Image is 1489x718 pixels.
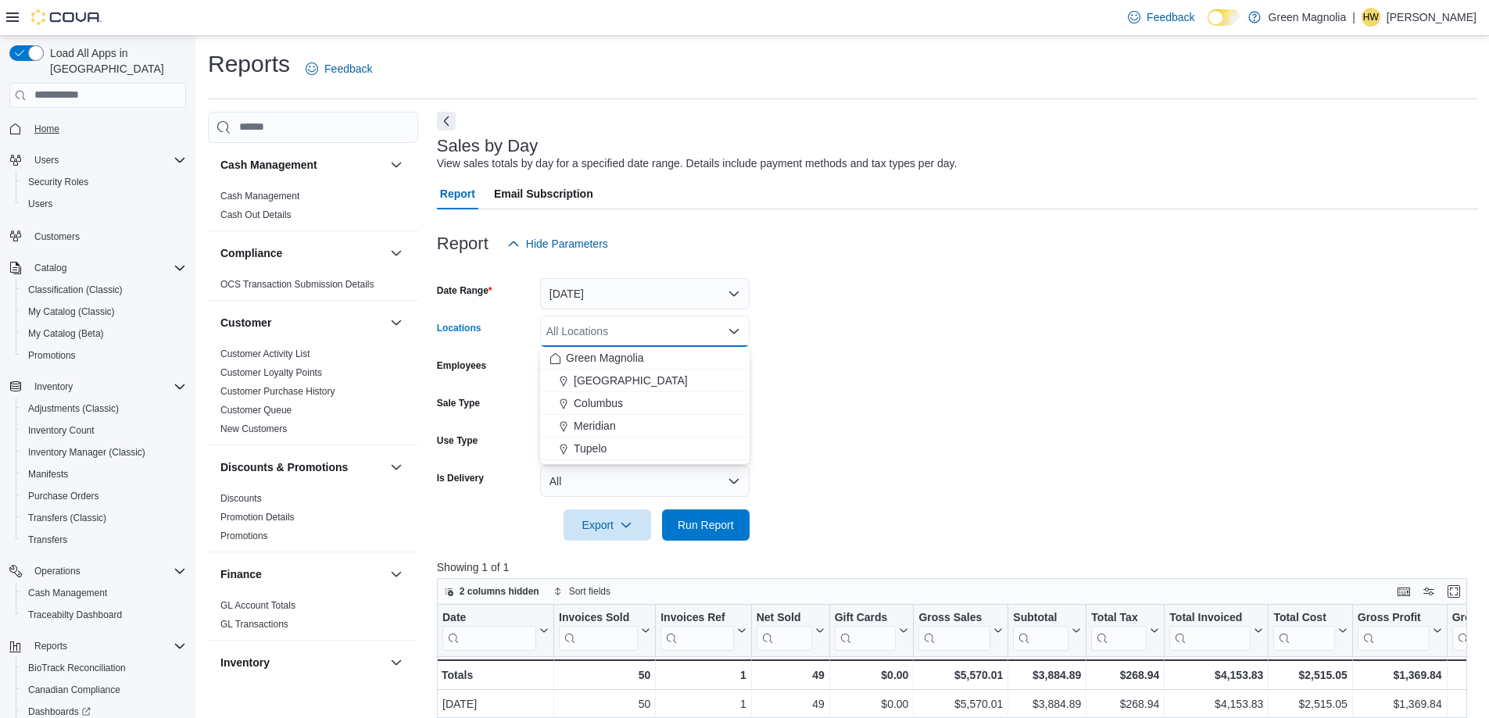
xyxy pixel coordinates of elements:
[540,370,750,392] button: [GEOGRAPHIC_DATA]
[1091,666,1159,684] div: $268.94
[208,489,418,552] div: Discounts & Promotions
[437,359,486,372] label: Employees
[1358,611,1430,626] div: Gross Profit
[442,666,549,684] div: Totals
[574,441,607,456] span: Tupelo
[22,487,186,505] span: Purchase Orders
[16,485,192,507] button: Purchase Orders
[220,191,299,202] a: Cash Management
[1091,611,1147,626] div: Total Tax
[208,596,418,640] div: Finance
[834,611,896,651] div: Gift Card Sales
[387,244,406,263] button: Compliance
[16,323,192,345] button: My Catalog (Beta)
[573,509,642,541] span: Export
[28,151,65,170] button: Users
[220,655,270,670] h3: Inventory
[1419,582,1438,601] button: Display options
[220,366,322,379] span: Customer Loyalty Points
[662,509,750,541] button: Run Report
[22,443,186,462] span: Inventory Manager (Classic)
[220,405,292,416] a: Customer Queue
[220,279,374,290] a: OCS Transaction Submission Details
[3,376,192,398] button: Inventory
[834,611,896,626] div: Gift Cards
[918,695,1003,713] div: $5,570.01
[22,173,95,191] a: Security Roles
[34,123,59,135] span: Home
[1394,582,1413,601] button: Keyboard shortcuts
[34,262,66,274] span: Catalog
[1363,8,1379,27] span: HW
[28,227,86,246] a: Customers
[1387,8,1476,27] p: [PERSON_NAME]
[1169,611,1251,651] div: Total Invoiced
[22,680,186,699] span: Canadian Compliance
[3,224,192,247] button: Customers
[442,695,549,713] div: [DATE]
[437,155,957,172] div: View sales totals by day for a specified date range. Details include payment methods and tax type...
[220,566,262,582] h3: Finance
[547,582,617,601] button: Sort fields
[28,119,186,138] span: Home
[22,302,121,321] a: My Catalog (Classic)
[22,584,113,602] a: Cash Management
[220,459,384,475] button: Discounts & Promotions
[16,345,192,366] button: Promotions
[28,120,66,138] a: Home
[22,509,186,527] span: Transfers (Classic)
[526,236,608,252] span: Hide Parameters
[22,324,110,343] a: My Catalog (Beta)
[569,585,610,598] span: Sort fields
[28,705,91,718] span: Dashboards
[1013,611,1081,651] button: Subtotal
[16,193,192,215] button: Users
[1358,695,1442,713] div: $1,369.84
[220,348,310,359] a: Customer Activity List
[660,611,733,626] div: Invoices Ref
[34,640,67,652] span: Reports
[1273,611,1334,651] div: Total Cost
[16,679,192,701] button: Canadian Compliance
[437,284,492,297] label: Date Range
[28,534,67,546] span: Transfers
[220,423,287,435] span: New Customers
[442,611,536,651] div: Date
[834,611,908,651] button: Gift Cards
[559,611,650,651] button: Invoices Sold
[220,404,292,416] span: Customer Queue
[1169,611,1263,651] button: Total Invoiced
[22,584,186,602] span: Cash Management
[387,313,406,332] button: Customer
[28,662,126,674] span: BioTrack Reconciliation
[1122,2,1201,33] a: Feedback
[437,137,539,155] h3: Sales by Day
[299,53,378,84] a: Feedback
[3,635,192,657] button: Reports
[440,178,475,209] span: Report
[16,529,192,551] button: Transfers
[22,605,128,624] a: Traceabilty Dashboard
[220,566,384,582] button: Finance
[220,209,292,220] a: Cash Out Details
[28,226,186,245] span: Customers
[16,279,192,301] button: Classification (Classic)
[220,530,268,541] a: Promotions
[22,399,186,418] span: Adjustments (Classic)
[28,305,115,318] span: My Catalog (Classic)
[559,611,638,626] div: Invoices Sold
[220,209,292,221] span: Cash Out Details
[220,386,335,397] a: Customer Purchase History
[3,149,192,171] button: Users
[220,423,287,434] a: New Customers
[220,278,374,291] span: OCS Transaction Submission Details
[540,347,750,370] button: Green Magnolia
[559,666,650,684] div: 50
[28,637,73,655] button: Reports
[540,347,750,460] div: Choose from the following options
[3,560,192,582] button: Operations
[387,653,406,672] button: Inventory
[220,157,384,173] button: Cash Management
[574,373,688,388] span: [GEOGRAPHIC_DATA]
